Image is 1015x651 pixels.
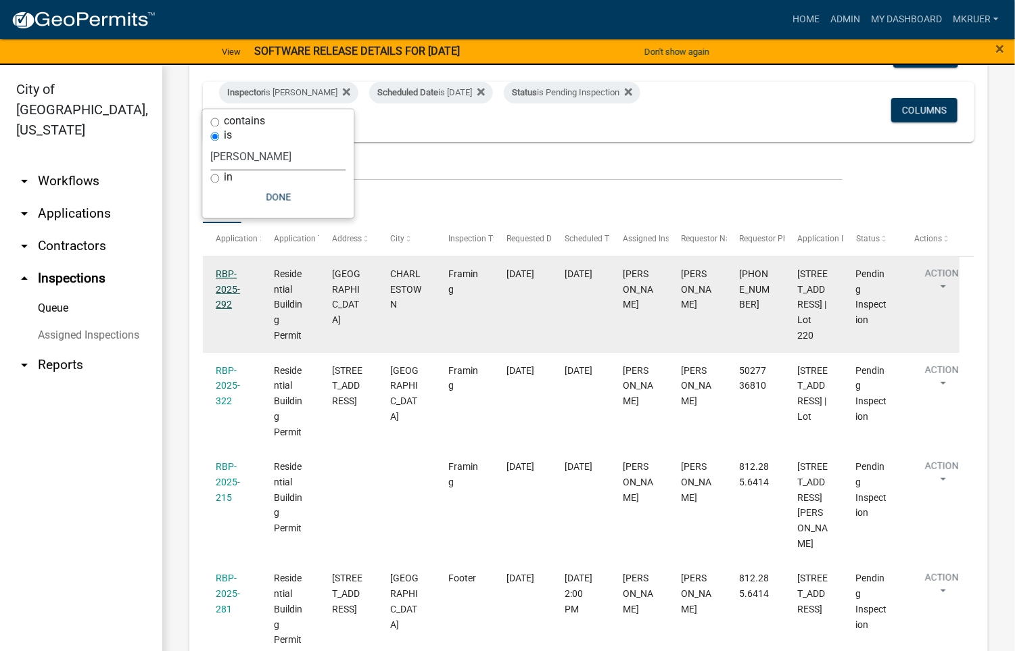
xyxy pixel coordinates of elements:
[610,223,668,256] datatable-header-cell: Assigned Inspector
[216,573,240,614] a: RBP-2025-281
[798,573,828,614] span: 5261 Woodstone Circle | Lot 105
[565,363,598,379] div: [DATE]
[856,461,887,518] span: Pending Inspection
[682,573,712,614] span: Michelle Gaylord
[740,365,767,391] span: 5027736810
[798,461,828,549] span: 1176 Dustin's Way | Lot 608
[227,87,264,97] span: Inspector
[225,130,233,141] label: is
[914,266,970,300] button: Action
[225,116,266,127] label: contains
[996,41,1005,57] button: Close
[798,365,828,422] span: 810 E. 7th Street Jeffrsonville IN 47130 | Lot
[552,223,610,256] datatable-header-cell: Scheduled Time
[740,461,770,487] span: 812.285.6414
[825,7,866,32] a: Admin
[914,234,942,243] span: Actions
[740,573,770,599] span: 812.285.6414
[16,206,32,222] i: arrow_drop_down
[211,185,346,210] button: Done
[203,223,261,256] datatable-header-cell: Application
[740,268,770,310] span: 812-207-3867
[507,461,535,472] span: 09/09/2025
[843,223,901,256] datatable-header-cell: Status
[623,365,654,407] span: Mike Kruer
[504,82,640,103] div: is Pending Inspection
[682,461,712,503] span: Mike Kruer
[507,573,535,583] span: 09/09/2025
[16,270,32,287] i: arrow_drop_up
[448,365,478,391] span: Framing
[332,365,362,407] span: 810 SEVENTH STREET, EAST
[16,238,32,254] i: arrow_drop_down
[448,268,478,295] span: Framing
[216,461,240,503] a: RBP-2025-215
[914,363,970,397] button: Action
[798,268,828,341] span: 5436 Sky Ridge Rd, Charlestown, IN 47111 | Lot 220
[274,365,302,437] span: Residential Building Permit
[787,7,825,32] a: Home
[225,172,233,183] label: in
[866,7,947,32] a: My Dashboard
[254,45,460,57] strong: SOFTWARE RELEASE DETAILS FOR [DATE]
[565,266,598,282] div: [DATE]
[565,459,598,475] div: [DATE]
[856,365,887,422] span: Pending Inspection
[947,7,1004,32] a: mkruer
[16,357,32,373] i: arrow_drop_down
[319,223,377,256] datatable-header-cell: Address
[893,43,958,68] button: Export
[507,234,564,243] span: Requested Date
[856,573,887,629] span: Pending Inspection
[798,234,883,243] span: Application Description
[623,461,654,503] span: Mike Kruer
[216,234,258,243] span: Application
[274,234,335,243] span: Application Type
[565,571,598,617] div: [DATE] 2:00 PM
[332,268,360,325] span: 5436 SKY RIDGE
[390,268,421,310] span: CHARLESTOWN
[448,234,506,243] span: Inspection Type
[914,459,970,493] button: Action
[274,573,302,645] span: Residential Building Permit
[727,223,785,256] datatable-header-cell: Requestor Phone
[669,223,727,256] datatable-header-cell: Requestor Name
[332,234,362,243] span: Address
[914,571,970,604] button: Action
[219,82,358,103] div: is [PERSON_NAME]
[507,268,535,279] span: 09/08/2025
[274,461,302,533] span: Residential Building Permit
[216,41,246,63] a: View
[682,365,712,407] span: Marcus Walter
[448,461,478,487] span: Framing
[377,223,435,256] datatable-header-cell: City
[203,153,843,180] input: Search for inspections
[377,87,438,97] span: Scheduled Date
[390,234,404,243] span: City
[639,41,715,63] button: Don't show again
[261,223,319,256] datatable-header-cell: Application Type
[891,98,958,122] button: Columns
[901,223,960,256] datatable-header-cell: Actions
[216,365,240,407] a: RBP-2025-322
[390,365,419,422] span: JEFFERSONVILLE
[369,82,493,103] div: is [DATE]
[274,268,302,341] span: Residential Building Permit
[494,223,552,256] datatable-header-cell: Requested Date
[332,573,362,614] span: 5261 WOODSTONE CIRCLE
[623,573,654,614] span: Mike Kruer
[623,268,654,310] span: Mike Kruer
[856,268,887,325] span: Pending Inspection
[565,234,623,243] span: Scheduled Time
[623,234,693,243] span: Assigned Inspector
[682,268,712,310] span: Tim Nally
[996,39,1005,58] span: ×
[16,173,32,189] i: arrow_drop_down
[507,365,535,376] span: 09/09/2025
[682,234,742,243] span: Requestor Name
[512,87,537,97] span: Status
[740,234,802,243] span: Requestor Phone
[856,234,880,243] span: Status
[785,223,843,256] datatable-header-cell: Application Description
[448,573,476,583] span: Footer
